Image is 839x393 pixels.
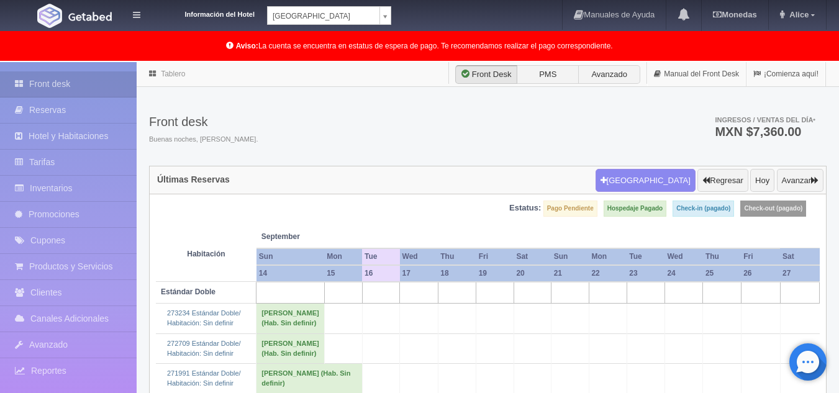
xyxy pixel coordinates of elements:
button: Avanzar [777,169,823,192]
a: Tablero [161,70,185,78]
b: Monedas [713,10,756,19]
a: ¡Comienza aquí! [746,62,825,86]
a: 273234 Estándar Doble/Habitación: Sin definir [167,309,241,327]
button: [GEOGRAPHIC_DATA] [596,169,696,192]
th: Sat [514,248,551,265]
label: Check-in (pagado) [673,201,734,217]
span: Buenas noches, [PERSON_NAME]. [149,135,258,145]
th: 20 [514,265,551,282]
b: Aviso: [236,42,258,50]
th: 17 [400,265,438,282]
th: 18 [438,265,476,282]
a: [GEOGRAPHIC_DATA] [267,6,391,25]
th: Sun [256,248,324,265]
label: Estatus: [509,202,541,214]
label: Front Desk [455,65,517,84]
span: September [261,232,357,242]
label: Hospedaje Pagado [604,201,666,217]
button: Hoy [750,169,774,192]
th: 24 [664,265,703,282]
dt: Información del Hotel [155,6,255,20]
th: 27 [780,265,819,282]
th: Wed [400,248,438,265]
th: 22 [589,265,627,282]
th: Tue [627,248,664,265]
img: Getabed [37,4,62,28]
span: [GEOGRAPHIC_DATA] [273,7,374,25]
th: Mon [324,248,362,265]
th: Tue [362,248,399,265]
span: Ingresos / Ventas del día [715,116,815,124]
th: 14 [256,265,324,282]
h3: MXN $7,360.00 [715,125,815,138]
td: [PERSON_NAME] (Hab. Sin definir) [256,333,324,363]
a: 271991 Estándar Doble/Habitación: Sin definir [167,369,241,387]
th: Sat [780,248,819,265]
th: Sun [551,248,589,265]
label: PMS [517,65,579,84]
span: Alice [786,10,809,19]
a: 272709 Estándar Doble/Habitación: Sin definir [167,340,241,357]
b: Estándar Doble [161,287,215,296]
th: Wed [664,248,703,265]
th: 19 [476,265,514,282]
th: Thu [703,248,741,265]
th: Fri [476,248,514,265]
th: 26 [741,265,780,282]
label: Check-out (pagado) [740,201,806,217]
button: Regresar [697,169,748,192]
strong: Habitación [187,250,225,258]
th: 15 [324,265,362,282]
th: 21 [551,265,589,282]
img: Getabed [68,12,112,21]
th: Thu [438,248,476,265]
h3: Front desk [149,115,258,129]
label: Avanzado [578,65,640,84]
th: 16 [362,265,399,282]
th: 23 [627,265,664,282]
th: 25 [703,265,741,282]
th: Fri [741,248,780,265]
h4: Últimas Reservas [157,175,230,184]
label: Pago Pendiente [543,201,597,217]
th: Mon [589,248,627,265]
a: Manual del Front Desk [647,62,746,86]
td: [PERSON_NAME] (Hab. Sin definir) [256,304,324,333]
